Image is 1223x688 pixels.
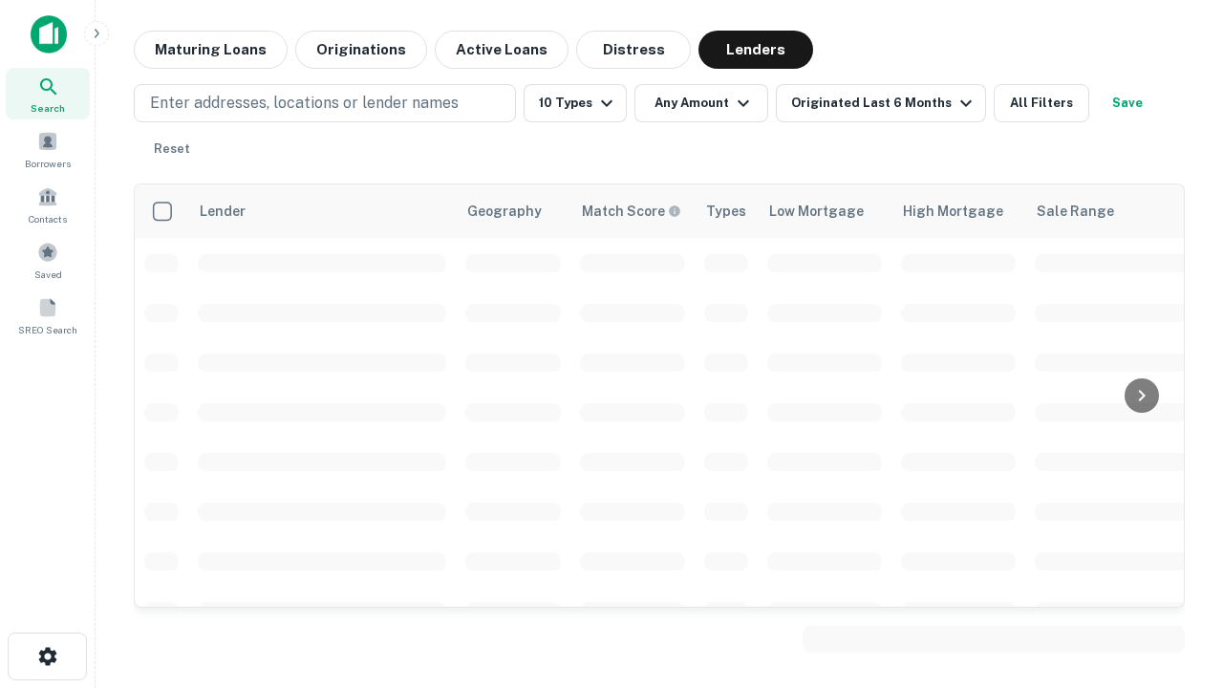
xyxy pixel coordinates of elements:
a: Contacts [6,179,90,230]
div: Sale Range [1037,200,1114,223]
button: All Filters [994,84,1089,122]
p: Enter addresses, locations or lender names [150,92,459,115]
button: Reset [141,130,203,168]
span: Saved [34,267,62,282]
button: Originated Last 6 Months [776,84,986,122]
div: Capitalize uses an advanced AI algorithm to match your search with the best lender. The match sco... [582,201,681,222]
iframe: Chat Widget [1127,535,1223,627]
div: Lender [200,200,246,223]
a: SREO Search [6,290,90,341]
th: Sale Range [1025,184,1197,238]
button: Active Loans [435,31,569,69]
button: Save your search to get updates of matches that match your search criteria. [1097,84,1158,122]
img: capitalize-icon.png [31,15,67,54]
button: 10 Types [524,84,627,122]
th: Geography [456,184,570,238]
button: Enter addresses, locations or lender names [134,84,516,122]
span: Contacts [29,211,67,226]
span: Borrowers [25,156,71,171]
div: High Mortgage [903,200,1003,223]
th: Types [695,184,758,238]
div: Low Mortgage [769,200,864,223]
th: Low Mortgage [758,184,891,238]
button: Any Amount [634,84,768,122]
h6: Match Score [582,201,677,222]
th: Lender [188,184,456,238]
div: Originated Last 6 Months [791,92,977,115]
span: SREO Search [18,322,77,337]
span: Search [31,100,65,116]
div: Geography [467,200,542,223]
button: Lenders [698,31,813,69]
th: High Mortgage [891,184,1025,238]
button: Maturing Loans [134,31,288,69]
a: Borrowers [6,123,90,175]
button: Distress [576,31,691,69]
th: Capitalize uses an advanced AI algorithm to match your search with the best lender. The match sco... [570,184,695,238]
a: Search [6,68,90,119]
button: Originations [295,31,427,69]
div: Types [706,200,746,223]
a: Saved [6,234,90,286]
